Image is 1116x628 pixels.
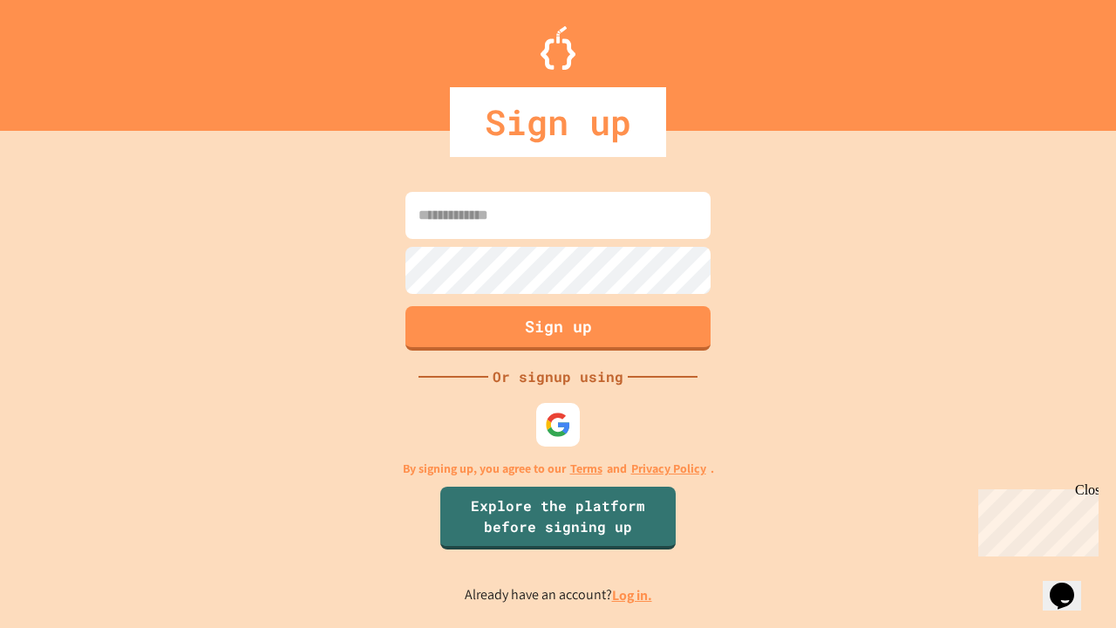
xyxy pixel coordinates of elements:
[631,460,706,478] a: Privacy Policy
[450,87,666,157] div: Sign up
[405,306,711,351] button: Sign up
[1043,558,1099,611] iframe: chat widget
[612,586,652,604] a: Log in.
[440,487,676,549] a: Explore the platform before signing up
[541,26,575,70] img: Logo.svg
[545,412,571,438] img: google-icon.svg
[403,460,714,478] p: By signing up, you agree to our and .
[7,7,120,111] div: Chat with us now!Close
[488,366,628,387] div: Or signup using
[570,460,602,478] a: Terms
[971,482,1099,556] iframe: chat widget
[465,584,652,606] p: Already have an account?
